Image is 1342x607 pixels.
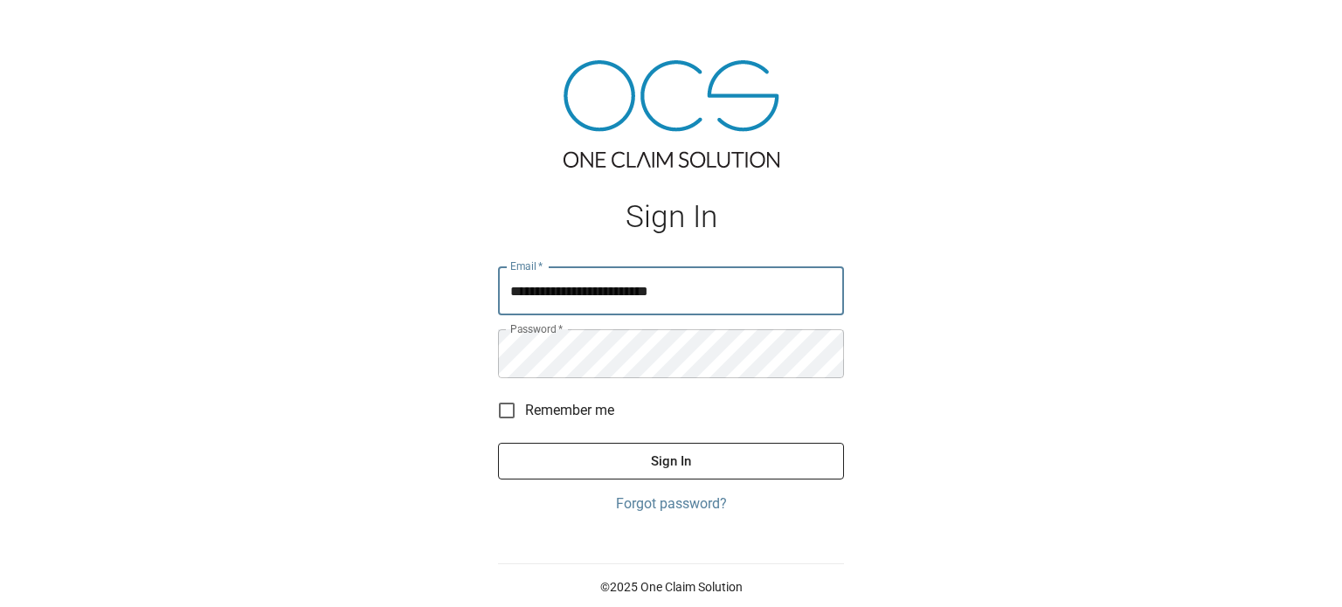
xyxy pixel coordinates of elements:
label: Email [510,259,543,273]
a: Forgot password? [498,493,844,514]
label: Password [510,321,563,336]
p: © 2025 One Claim Solution [498,578,844,596]
span: Remember me [525,400,614,421]
h1: Sign In [498,199,844,235]
img: ocs-logo-tra.png [564,60,779,168]
img: ocs-logo-white-transparent.png [21,10,91,45]
button: Sign In [498,443,844,479]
